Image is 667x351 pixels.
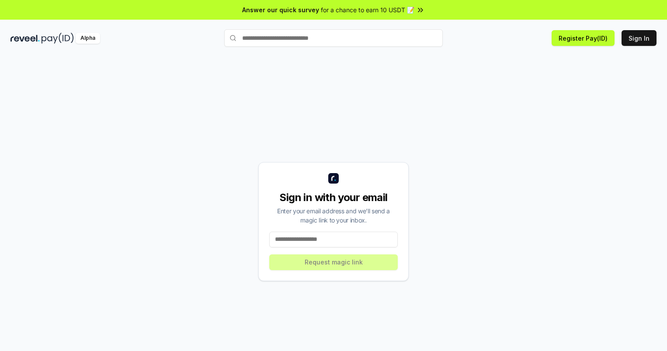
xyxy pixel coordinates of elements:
img: reveel_dark [10,33,40,44]
div: Enter your email address and we’ll send a magic link to your inbox. [269,206,398,225]
img: logo_small [328,173,339,184]
span: for a chance to earn 10 USDT 📝 [321,5,414,14]
img: pay_id [42,33,74,44]
button: Sign In [622,30,657,46]
span: Answer our quick survey [242,5,319,14]
div: Alpha [76,33,100,44]
button: Register Pay(ID) [552,30,615,46]
div: Sign in with your email [269,191,398,205]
